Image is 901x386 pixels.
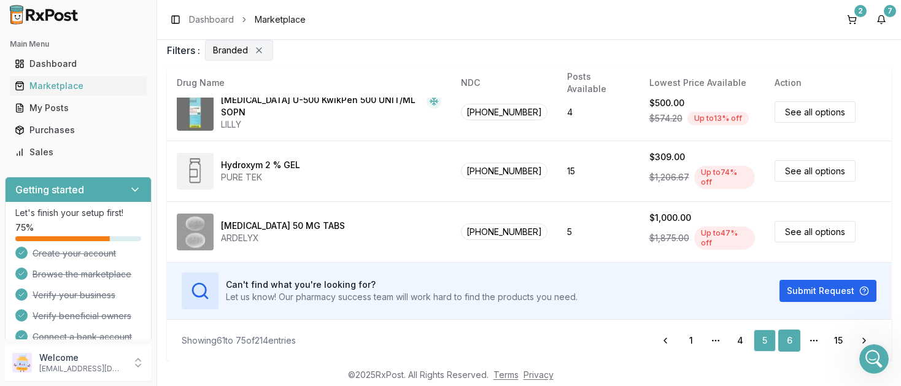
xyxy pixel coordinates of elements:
button: Remove Branded filter [253,44,265,56]
div: $309.00 [649,151,685,163]
img: Profile image for Manuel [35,7,55,26]
div: Up to 13 % off [687,112,749,125]
h3: Can't find what you're looking for? [226,279,578,291]
img: RxPost Logo [5,5,83,25]
a: Terms [493,369,519,380]
span: Connect a bank account [33,331,132,343]
button: Send a message… [211,287,230,307]
button: Gif picker [39,291,48,301]
td: 4 [557,83,639,141]
a: Dashboard [10,53,147,75]
p: Welcome [39,352,125,364]
textarea: Message… [10,266,235,287]
span: $1,875.00 [649,232,689,244]
div: Richard says… [10,71,236,134]
a: Purchases [10,119,147,141]
img: Ibsrela 50 MG TABS [177,214,214,250]
nav: pagination [653,330,876,352]
div: I have an issue that's slowing me down [57,142,226,154]
img: Hydroxym 2 % GEL [177,153,214,190]
th: Action [765,68,891,98]
a: 15 [827,330,849,352]
div: Up to 74 % off [694,166,755,189]
div: Roxy says… [10,171,236,247]
button: My Posts [5,98,152,118]
button: Sales [5,142,152,162]
button: Home [192,5,215,28]
a: 4 [729,330,751,352]
div: Purchases [15,124,142,136]
div: ARDELYX [221,232,345,244]
img: HumuLIN R U-500 KwikPen 500 UNIT/ML SOPN [177,94,214,131]
img: User avatar [12,353,32,372]
a: See all options [775,101,856,123]
a: See all options [775,160,856,182]
span: Create your account [33,247,116,260]
div: You can continue the conversation on WhatsApp instead. [20,255,191,279]
p: Let's finish your setup first! [15,207,141,219]
a: 1 [680,330,702,352]
iframe: Intercom live chat [859,344,889,374]
button: Purchases [5,120,152,140]
span: $574.20 [649,112,683,125]
b: [EMAIL_ADDRESS][DOMAIN_NAME] [20,215,115,237]
div: $1,000.00 [649,212,691,224]
span: Marketplace [255,14,306,26]
span: Browse the marketplace [33,268,131,280]
div: The team will get back to you on this. Our usual reply time is a few hours.You'll get replies her... [10,171,201,246]
a: Dashboard [189,14,234,26]
th: Lowest Price Available [640,68,765,98]
div: How do I view more than 15 entries per page? Very annoying. Would like all items on one page that... [54,78,226,126]
div: Roxy says… [10,247,236,287]
p: Active 3h ago [60,15,114,28]
a: Marketplace [10,75,147,97]
div: PURE TEK [221,171,300,183]
a: See all options [775,221,856,242]
span: 75 % [15,222,34,234]
div: $500.00 [649,97,684,109]
h1: [PERSON_NAME] [60,6,139,15]
div: [MEDICAL_DATA] U-500 KwikPen 500 UNIT/ML SOPN [221,94,422,118]
a: 5 [754,330,776,352]
div: Sales [15,146,142,158]
div: 7 [884,5,896,17]
div: Hydroxym 2 % GEL [221,159,300,171]
a: Sales [10,141,147,163]
div: You can continue the conversation on WhatsApp instead. [10,247,201,286]
th: Posts Available [557,68,639,98]
span: [PHONE_NUMBER] [461,104,547,120]
div: I have an issue that's slowing me down [47,134,236,161]
button: Submit Request [779,280,876,302]
div: Richard says… [10,134,236,171]
button: go back [8,5,31,28]
nav: breadcrumb [189,14,306,26]
span: Filters : [167,43,200,58]
div: Marketplace [15,80,142,92]
th: Drug Name [167,68,451,98]
div: Up to 47 % off [694,226,755,250]
button: 2 [842,10,862,29]
div: Dashboard [15,58,142,70]
button: 7 [872,10,891,29]
a: Go to previous page [653,330,678,352]
button: Marketplace [5,76,152,96]
div: How do I view more than 15 entries per page? Very annoying. Would like all items on one page that... [44,71,236,133]
span: [PHONE_NUMBER] [461,163,547,179]
a: Go to next page [852,330,876,352]
a: My Posts [10,97,147,119]
div: Showing 61 to 75 of 214 entries [182,334,296,347]
div: LILLY [221,118,441,131]
th: NDC [451,68,557,98]
button: Upload attachment [58,291,68,301]
span: Branded [213,44,248,56]
a: 6 [778,330,800,352]
span: Verify your business [33,289,115,301]
button: Dashboard [5,54,152,74]
div: Close [215,5,238,27]
div: My Posts [15,102,142,114]
div: [MEDICAL_DATA] 50 MG TABS [221,220,345,232]
span: $1,206.67 [649,171,689,183]
h2: Main Menu [10,39,147,49]
p: Let us know! Our pharmacy success team will work hard to find the products you need. [226,291,578,303]
span: Verify beneficial owners [33,310,131,322]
